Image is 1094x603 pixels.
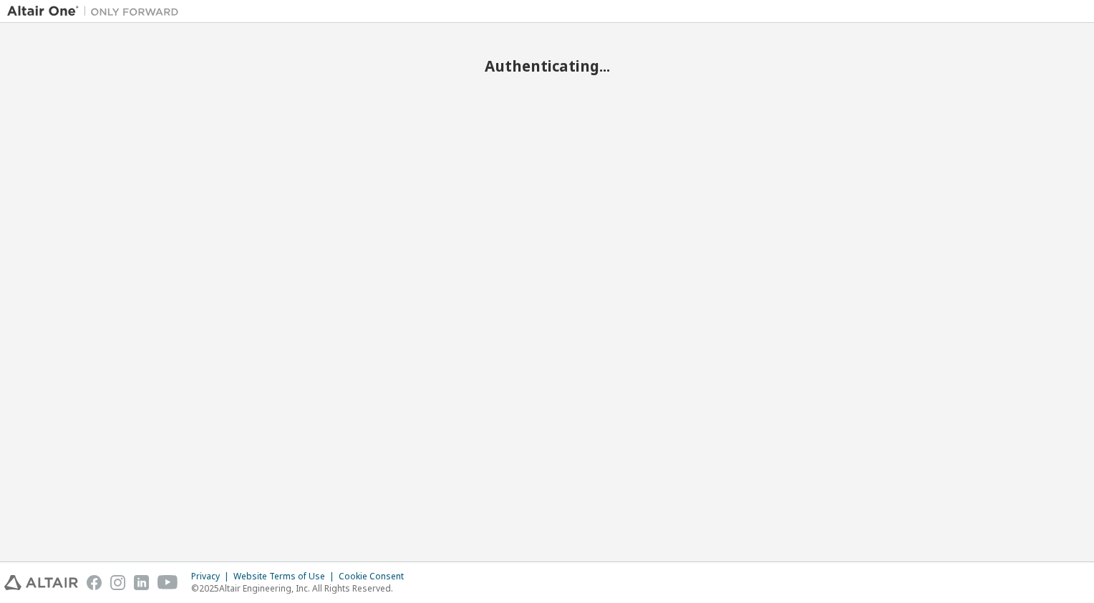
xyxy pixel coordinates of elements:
[7,4,186,19] img: Altair One
[4,575,78,590] img: altair_logo.svg
[134,575,149,590] img: linkedin.svg
[191,571,233,582] div: Privacy
[158,575,178,590] img: youtube.svg
[339,571,412,582] div: Cookie Consent
[87,575,102,590] img: facebook.svg
[233,571,339,582] div: Website Terms of Use
[110,575,125,590] img: instagram.svg
[191,582,412,594] p: © 2025 Altair Engineering, Inc. All Rights Reserved.
[7,57,1087,75] h2: Authenticating...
